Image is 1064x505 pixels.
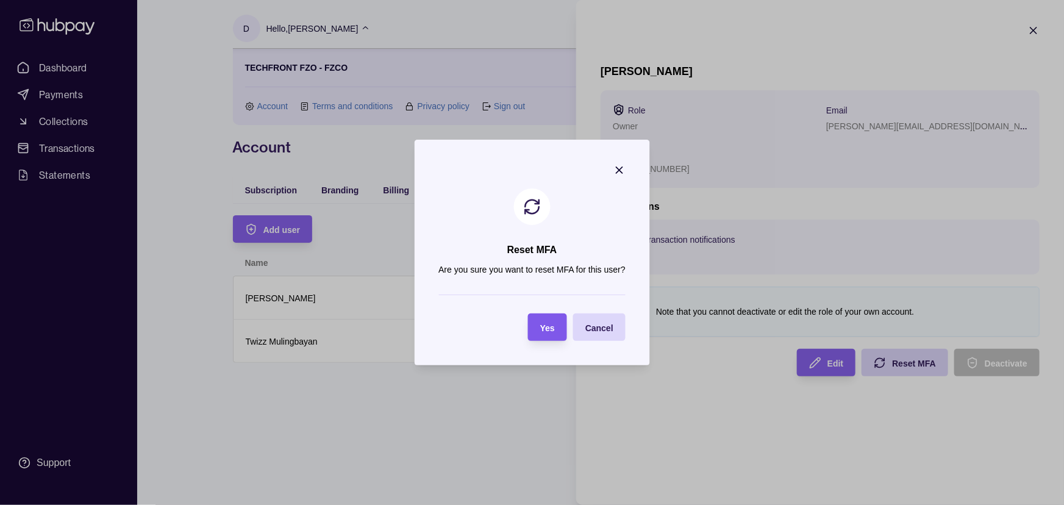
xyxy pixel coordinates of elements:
button: Yes [528,313,567,341]
span: Cancel [585,323,613,333]
h2: Reset MFA [507,243,557,257]
span: Yes [540,323,555,333]
button: Cancel [573,313,626,341]
p: Are you sure you want to reset MFA for this user? [438,263,626,276]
